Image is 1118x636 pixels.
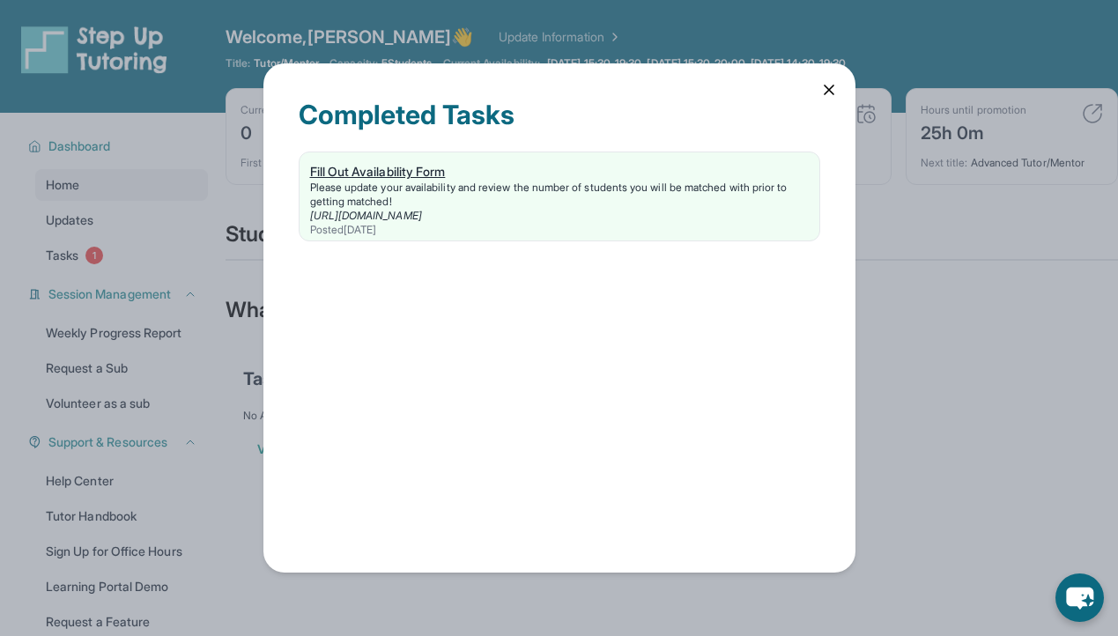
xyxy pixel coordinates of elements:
[300,152,819,240] a: Fill Out Availability FormPlease update your availability and review the number of students you w...
[299,99,820,152] div: Completed Tasks
[310,181,809,209] div: Please update your availability and review the number of students you will be matched with prior ...
[1055,573,1104,622] button: chat-button
[310,163,809,181] div: Fill Out Availability Form
[310,209,422,222] a: [URL][DOMAIN_NAME]
[310,223,809,237] div: Posted [DATE]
